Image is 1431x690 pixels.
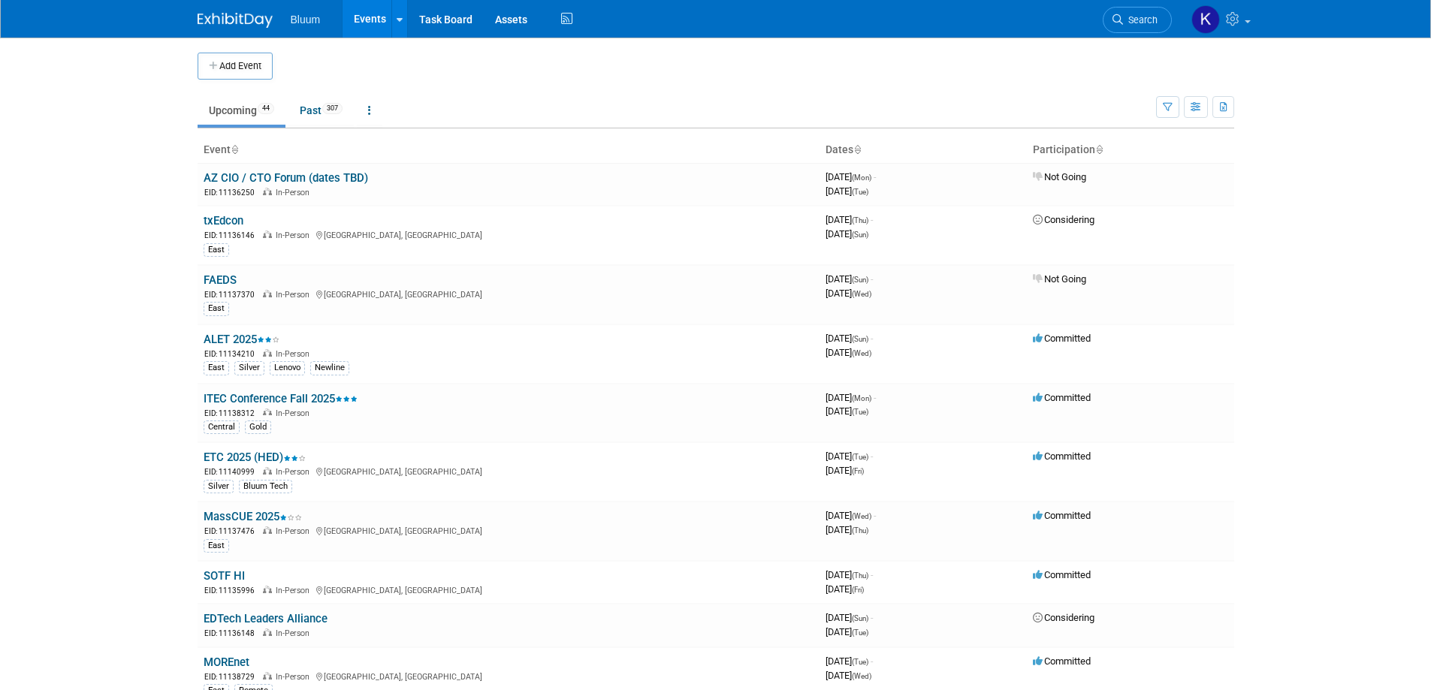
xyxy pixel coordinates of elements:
[204,228,814,241] div: [GEOGRAPHIC_DATA], [GEOGRAPHIC_DATA]
[826,228,868,240] span: [DATE]
[1033,655,1091,667] span: Committed
[198,53,273,80] button: Add Event
[852,512,871,520] span: (Wed)
[204,302,229,315] div: East
[826,333,873,344] span: [DATE]
[204,539,229,553] div: East
[826,288,871,299] span: [DATE]
[198,137,820,163] th: Event
[1033,171,1086,182] span: Not Going
[852,658,868,666] span: (Tue)
[826,450,873,462] span: [DATE]
[204,612,328,625] a: EDTech Leaders Alliance
[1103,7,1172,33] a: Search
[1033,273,1086,285] span: Not Going
[276,586,314,595] span: In-Person
[276,408,314,418] span: In-Person
[263,526,272,534] img: In-Person Event
[826,273,873,285] span: [DATE]
[276,349,314,359] span: In-Person
[1095,143,1103,155] a: Sort by Participation Type
[291,14,321,26] span: Bluum
[871,333,873,344] span: -
[852,614,868,622] span: (Sun)
[852,216,868,224] span: (Thu)
[1027,137,1234,163] th: Participation
[874,171,876,182] span: -
[245,420,271,434] div: Gold
[204,510,302,523] a: MassCUE 2025
[852,571,868,580] span: (Thu)
[204,480,234,493] div: Silver
[234,361,264,375] div: Silver
[276,188,314,197] span: In-Person
[263,586,272,593] img: In-Person Event
[204,655,249,669] a: MOREnet
[871,612,873,623] span: -
[204,465,814,478] div: [GEOGRAPHIC_DATA], [GEOGRAPHIC_DATA]
[276,672,314,682] span: In-Person
[204,273,237,287] a: FAEDS
[204,673,261,681] span: EID: 11138729
[852,467,864,475] span: (Fri)
[826,670,871,681] span: [DATE]
[258,103,274,114] span: 44
[852,408,868,416] span: (Tue)
[826,185,868,197] span: [DATE]
[204,333,279,346] a: ALET 2025
[871,214,873,225] span: -
[270,361,305,375] div: Lenovo
[826,524,868,535] span: [DATE]
[239,480,292,493] div: Bluum Tech
[826,171,876,182] span: [DATE]
[826,583,864,595] span: [DATE]
[263,188,272,195] img: In-Person Event
[1033,333,1091,344] span: Committed
[204,361,229,375] div: East
[874,392,876,403] span: -
[231,143,238,155] a: Sort by Event Name
[852,231,868,239] span: (Sun)
[204,524,814,537] div: [GEOGRAPHIC_DATA], [GEOGRAPHIC_DATA]
[204,291,261,299] span: EID: 11137370
[871,450,873,462] span: -
[204,288,814,300] div: [GEOGRAPHIC_DATA], [GEOGRAPHIC_DATA]
[204,171,368,185] a: AZ CIO / CTO Forum (dates TBD)
[263,628,272,636] img: In-Person Event
[852,290,871,298] span: (Wed)
[204,583,814,596] div: [GEOGRAPHIC_DATA], [GEOGRAPHIC_DATA]
[204,527,261,535] span: EID: 11137476
[852,453,868,461] span: (Tue)
[204,468,261,476] span: EID: 11140999
[204,214,243,227] a: txEdcon
[263,408,272,416] img: In-Person Event
[1191,5,1220,34] img: Kellie Noller
[263,349,272,357] img: In-Person Event
[288,96,354,125] a: Past307
[322,103,343,114] span: 307
[852,526,868,535] span: (Thu)
[204,409,261,417] span: EID: 11138312
[204,670,814,682] div: [GEOGRAPHIC_DATA], [GEOGRAPHIC_DATA]
[853,143,861,155] a: Sort by Start Date
[1033,450,1091,462] span: Committed
[871,273,873,285] span: -
[310,361,349,375] div: Newline
[852,276,868,284] span: (Sun)
[852,173,871,182] span: (Mon)
[826,392,876,403] span: [DATE]
[852,188,868,196] span: (Tue)
[204,629,261,637] span: EID: 11136148
[1033,214,1094,225] span: Considering
[204,586,261,595] span: EID: 11135996
[826,347,871,358] span: [DATE]
[263,231,272,238] img: In-Person Event
[204,243,229,257] div: East
[204,231,261,240] span: EID: 11136146
[276,467,314,477] span: In-Person
[871,655,873,667] span: -
[276,231,314,240] span: In-Person
[204,350,261,358] span: EID: 11134210
[204,450,306,464] a: ETC 2025 (HED)
[820,137,1027,163] th: Dates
